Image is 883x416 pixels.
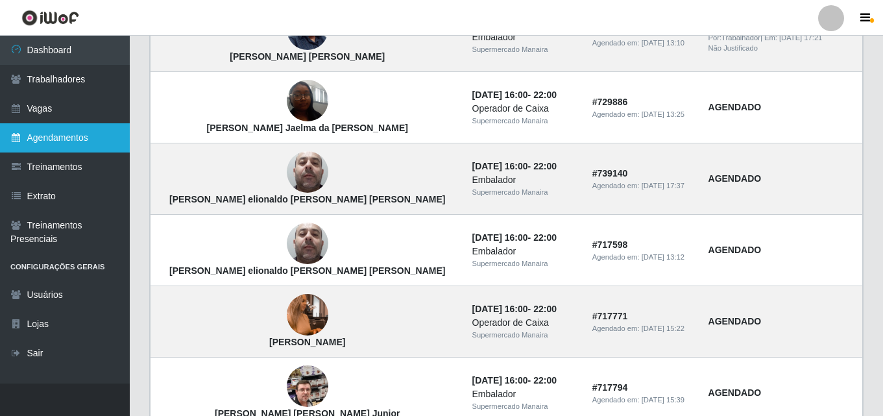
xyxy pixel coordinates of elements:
[472,304,557,314] strong: -
[472,258,577,269] div: Supermercado Manaira
[472,401,577,412] div: Supermercado Manaira
[533,161,557,171] time: 22:00
[592,382,628,393] strong: # 717794
[642,324,684,332] time: [DATE] 15:22
[708,102,762,112] strong: AGENDADO
[592,239,628,250] strong: # 717598
[472,44,577,55] div: Supermercado Manaira
[472,316,577,330] div: Operador de Caixa
[708,32,854,43] div: | Em:
[269,337,345,347] strong: [PERSON_NAME]
[472,173,577,187] div: Embalador
[592,395,693,406] div: Agendado em:
[472,90,557,100] strong: -
[287,278,328,352] img: Angélica Medeiros Costa
[533,304,557,314] time: 22:00
[642,253,684,261] time: [DATE] 13:12
[708,173,762,184] strong: AGENDADO
[708,43,854,54] div: Não Justificado
[708,316,762,326] strong: AGENDADO
[642,39,684,47] time: [DATE] 13:10
[472,375,528,385] time: [DATE] 16:00
[287,216,328,271] img: Jose elionaldo de Lima Oliveira
[472,232,557,243] strong: -
[592,97,628,107] strong: # 729886
[472,90,528,100] time: [DATE] 16:00
[472,161,557,171] strong: -
[21,10,79,26] img: CoreUI Logo
[472,161,528,171] time: [DATE] 16:00
[592,311,628,321] strong: # 717771
[642,182,684,190] time: [DATE] 17:37
[642,110,684,118] time: [DATE] 13:25
[533,90,557,100] time: 22:00
[472,375,557,385] strong: -
[472,387,577,401] div: Embalador
[472,304,528,314] time: [DATE] 16:00
[287,145,328,200] img: Jose elionaldo de Lima Oliveira
[472,116,577,127] div: Supermercado Manaira
[472,187,577,198] div: Supermercado Manaira
[207,123,408,133] strong: [PERSON_NAME] Jaelma da [PERSON_NAME]
[779,34,822,42] time: [DATE] 17:21
[472,31,577,44] div: Embalador
[642,396,684,404] time: [DATE] 15:39
[592,109,693,120] div: Agendado em:
[472,232,528,243] time: [DATE] 16:00
[169,265,445,276] strong: [PERSON_NAME] elionaldo [PERSON_NAME] [PERSON_NAME]
[592,180,693,191] div: Agendado em:
[533,375,557,385] time: 22:00
[592,252,693,263] div: Agendado em:
[592,323,693,334] div: Agendado em:
[592,168,628,178] strong: # 739140
[472,102,577,116] div: Operador de Caixa
[287,73,328,128] img: Francisca Jaelma da Silva Lopes
[533,232,557,243] time: 22:00
[708,245,762,255] strong: AGENDADO
[472,245,577,258] div: Embalador
[592,38,693,49] div: Agendado em:
[708,387,762,398] strong: AGENDADO
[230,51,385,62] strong: [PERSON_NAME] [PERSON_NAME]
[169,194,445,204] strong: [PERSON_NAME] elionaldo [PERSON_NAME] [PERSON_NAME]
[472,330,577,341] div: Supermercado Manaira
[708,34,760,42] span: Por: Trabalhador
